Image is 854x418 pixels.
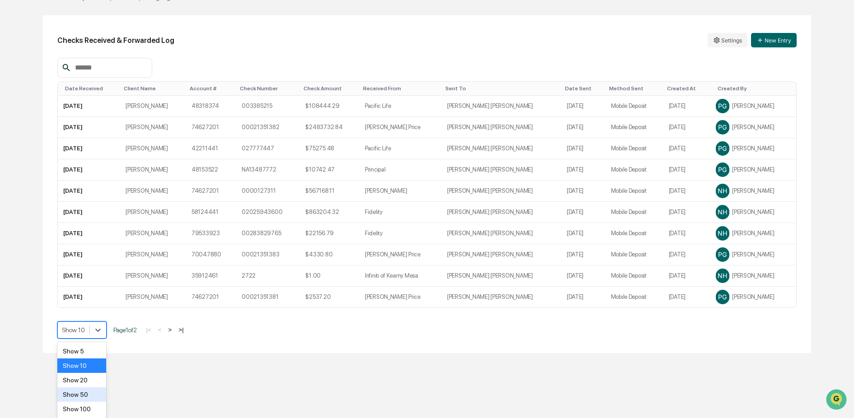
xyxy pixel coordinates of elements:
td: [DATE] [561,287,606,307]
div: [PERSON_NAME] [716,142,791,155]
td: [DATE] [561,202,606,223]
div: Toggle SortBy [718,85,793,92]
div: Toggle SortBy [190,85,233,92]
td: [PERSON_NAME] [359,181,442,202]
td: $2483732.84 [300,117,359,138]
div: [PERSON_NAME] [716,205,791,219]
div: 🔎 [9,132,16,139]
div: Toggle SortBy [667,85,707,92]
td: 00283829765 [236,223,300,244]
div: Toggle SortBy [363,85,438,92]
td: 0000127311 [236,181,300,202]
td: Mobile Deposit [606,181,663,202]
td: [DATE] [58,138,121,159]
div: Toggle SortBy [445,85,558,92]
td: 48318374 [186,96,236,117]
td: 58124441 [186,202,236,223]
button: |< [144,326,154,334]
td: [PERSON_NAME] [120,181,186,202]
td: Pacific Life [359,96,442,117]
td: [DATE] [58,244,121,265]
button: >| [176,326,186,334]
button: Start new chat [154,72,164,83]
td: [PERSON_NAME] [PERSON_NAME] [442,223,561,244]
td: [PERSON_NAME] [120,138,186,159]
td: [PERSON_NAME] [PERSON_NAME] [442,96,561,117]
span: PG [718,166,726,173]
td: [PERSON_NAME] [120,287,186,307]
td: $75275.48 [300,138,359,159]
a: 🗄️Attestations [62,110,116,126]
td: Mobile Deposit [606,96,663,117]
div: Toggle SortBy [240,85,296,92]
td: 70047880 [186,244,236,265]
td: [DATE] [58,202,121,223]
td: [DATE] [561,159,606,181]
td: 74627201 [186,181,236,202]
div: [PERSON_NAME] [716,121,791,134]
td: 35912461 [186,265,236,287]
td: [DATE] [663,287,710,307]
td: $10742.47 [300,159,359,181]
td: [PERSON_NAME] Price [359,287,442,307]
td: Mobile Deposit [606,265,663,287]
span: PG [718,251,726,258]
span: PG [718,293,726,301]
td: [DATE] [561,96,606,117]
td: 02025943600 [236,202,300,223]
td: [PERSON_NAME] [PERSON_NAME] [442,117,561,138]
button: Settings [708,33,747,47]
a: 🖐️Preclearance [5,110,62,126]
td: 74627201 [186,287,236,307]
div: [PERSON_NAME] [716,248,791,261]
td: 003385215 [236,96,300,117]
td: [DATE] [58,223,121,244]
span: PG [718,144,726,152]
span: Pylon [90,153,109,160]
td: [PERSON_NAME] [PERSON_NAME] [442,202,561,223]
div: Show 50 [57,387,107,402]
td: [PERSON_NAME] Price [359,117,442,138]
td: Mobile Deposit [606,223,663,244]
p: How can we help? [9,19,164,33]
td: [DATE] [561,223,606,244]
div: Show 10 [57,358,107,373]
div: 🖐️ [9,115,16,122]
div: Show 5 [57,344,107,358]
td: [DATE] [58,265,121,287]
span: Attestations [75,114,112,123]
td: Mobile Deposit [606,159,663,181]
td: $4330.80 [300,244,359,265]
td: [PERSON_NAME] [120,159,186,181]
div: Toggle SortBy [303,85,355,92]
span: Data Lookup [18,131,57,140]
td: $22156.79 [300,223,359,244]
div: [PERSON_NAME] [716,99,791,113]
button: New Entry [751,33,797,47]
td: [PERSON_NAME] Price [359,244,442,265]
span: NH [718,187,727,195]
td: [DATE] [663,117,710,138]
td: [PERSON_NAME] [PERSON_NAME] [442,287,561,307]
td: $863204.32 [300,202,359,223]
span: NH [718,229,727,237]
td: $108444.29 [300,96,359,117]
div: Show 20 [57,373,107,387]
iframe: Open customer support [825,388,849,413]
div: [PERSON_NAME] [716,227,791,240]
div: 🗄️ [65,115,73,122]
span: PG [718,123,726,131]
td: 00021351383 [236,244,300,265]
h2: Checks Received & Forwarded Log [57,36,174,45]
td: Mobile Deposit [606,287,663,307]
div: Toggle SortBy [609,85,660,92]
img: 1746055101610-c473b297-6a78-478c-a979-82029cc54cd1 [9,69,25,85]
td: [DATE] [561,117,606,138]
td: 48153522 [186,159,236,181]
td: $1.00 [300,265,359,287]
td: [PERSON_NAME] [120,202,186,223]
td: [DATE] [663,159,710,181]
td: [PERSON_NAME] [120,117,186,138]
